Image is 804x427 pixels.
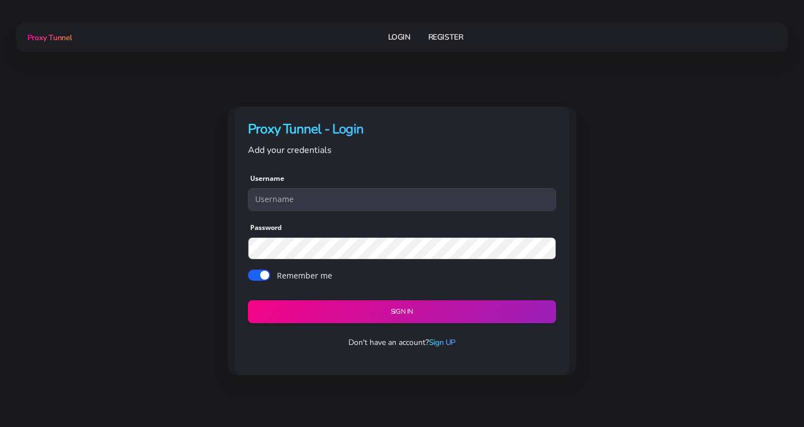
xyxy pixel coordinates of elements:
[250,174,284,184] label: Username
[429,337,456,348] a: Sign UP
[248,188,556,210] input: Username
[428,27,463,47] a: Register
[25,28,72,46] a: Proxy Tunnel
[277,270,332,281] label: Remember me
[250,223,282,233] label: Password
[239,337,565,348] p: Don't have an account?
[740,363,790,413] iframe: Webchat Widget
[248,143,556,157] p: Add your credentials
[27,32,72,43] span: Proxy Tunnel
[388,27,410,47] a: Login
[248,120,556,138] h4: Proxy Tunnel - Login
[248,300,556,323] button: Sign in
